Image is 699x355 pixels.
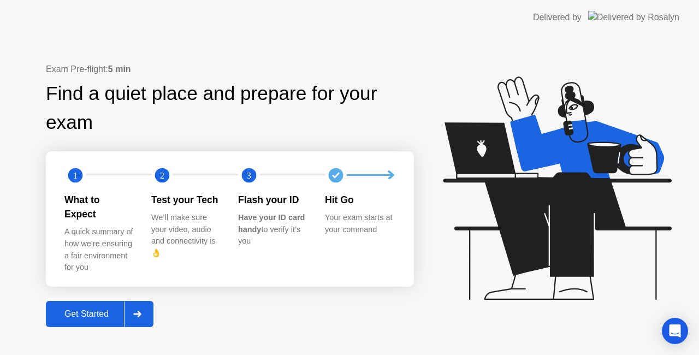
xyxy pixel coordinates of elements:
text: 2 [160,170,164,180]
div: Delivered by [533,11,582,24]
div: Open Intercom Messenger [662,318,688,344]
div: What to Expect [64,193,134,222]
div: Find a quiet place and prepare for your exam [46,79,414,137]
div: Hit Go [325,193,394,207]
div: to verify it’s you [238,212,307,247]
text: 3 [247,170,251,180]
button: Get Started [46,301,153,327]
div: Exam Pre-flight: [46,63,414,76]
b: 5 min [108,64,131,74]
div: A quick summary of how we’re ensuring a fair environment for you [64,226,134,273]
div: Flash your ID [238,193,307,207]
div: We’ll make sure your video, audio and connectivity is 👌 [151,212,221,259]
img: Delivered by Rosalyn [588,11,679,23]
div: Get Started [49,309,124,319]
div: Your exam starts at your command [325,212,394,235]
b: Have your ID card handy [238,213,305,234]
text: 1 [73,170,78,180]
div: Test your Tech [151,193,221,207]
